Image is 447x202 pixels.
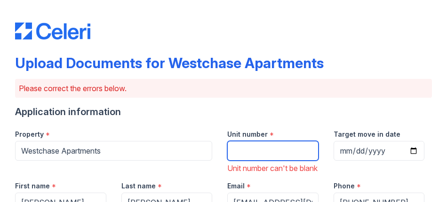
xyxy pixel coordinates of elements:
label: First name [15,181,50,191]
label: Target move in date [334,130,400,139]
div: Upload Documents for Westchase Apartments [15,54,324,71]
img: CE_Logo_Blue-a8612792a0a2168367f1c8372b55b34899dd931a85d93a1a3d3e32e68fde9ad4.png [15,23,90,39]
label: Email [227,181,245,191]
label: Property [15,130,44,139]
label: Phone [334,181,355,191]
label: Unit number [227,130,268,139]
label: Last name [121,181,156,191]
div: Application information [15,105,432,118]
p: Please correct the errors below. [19,83,428,94]
div: Unit number can't be blank [227,163,319,174]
